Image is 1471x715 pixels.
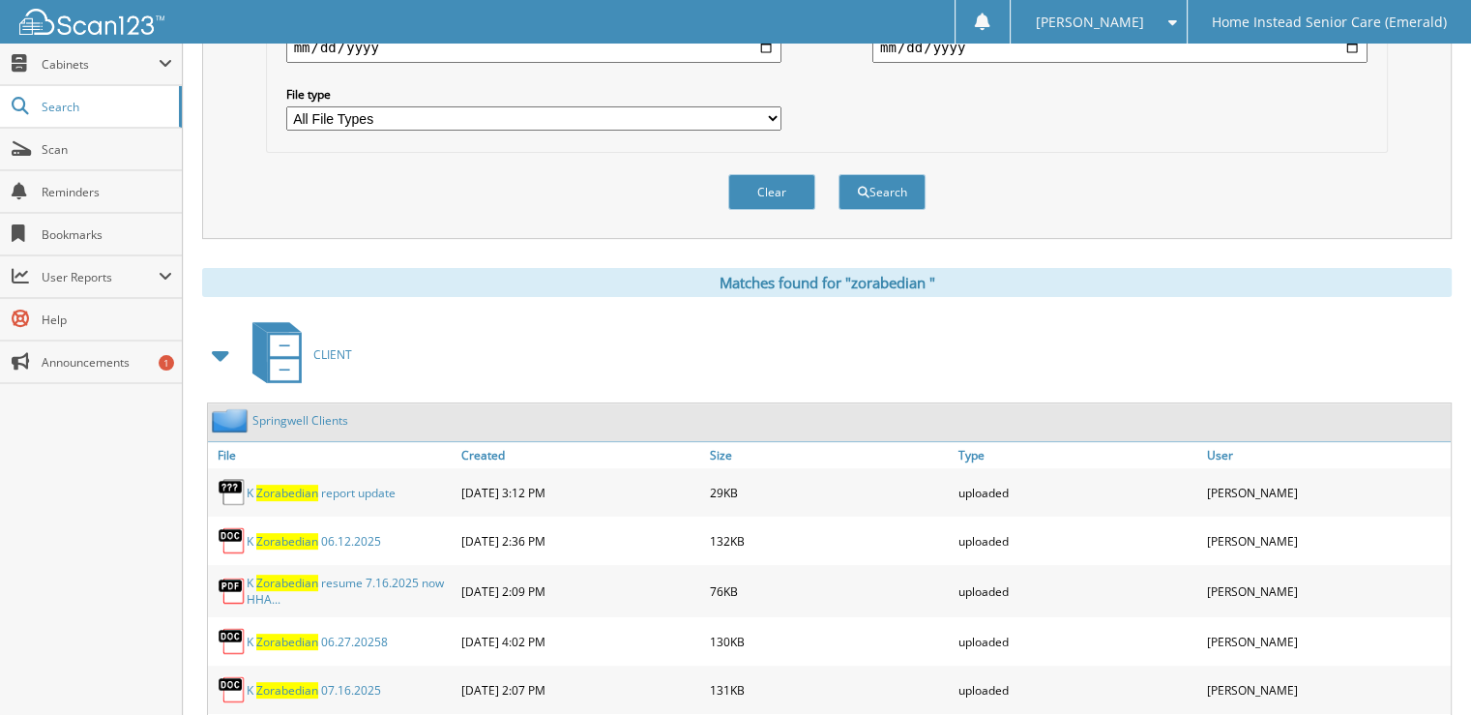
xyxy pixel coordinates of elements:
[838,174,926,210] button: Search
[42,312,172,328] span: Help
[19,9,164,35] img: scan123-logo-white.svg
[247,682,381,699] a: K Zorabedian 07.16.2025
[286,32,781,63] input: start
[1035,16,1143,28] span: [PERSON_NAME]
[42,226,172,243] span: Bookmarks
[42,141,172,158] span: Scan
[218,577,247,606] img: PDF.png
[218,526,247,555] img: DOC.png
[705,570,954,612] div: 76KB
[256,634,318,650] span: Z o r a b e d i a n
[218,627,247,656] img: DOC.png
[456,442,705,468] a: Created
[1202,570,1451,612] div: [PERSON_NAME]
[256,682,318,699] span: Z o r a b e d i a n
[1202,670,1451,709] div: [PERSON_NAME]
[705,670,954,709] div: 131KB
[256,575,318,591] span: Z o r a b e d i a n
[456,521,705,560] div: [DATE] 2:36 PM
[954,521,1202,560] div: uploaded
[247,634,388,650] a: K Zorabedian 06.27.20258
[218,675,247,704] img: DOC.png
[247,533,381,550] a: K Zorabedian 06.12.2025
[212,408,252,432] img: folder2.png
[456,570,705,612] div: [DATE] 2:09 PM
[1202,622,1451,661] div: [PERSON_NAME]
[872,32,1368,63] input: end
[256,485,318,501] span: Z o r a b e d i a n
[241,316,352,393] a: CLIENT
[705,473,954,512] div: 29KB
[728,174,815,210] button: Clear
[1202,442,1451,468] a: User
[159,355,174,371] div: 1
[256,533,318,550] span: Z o r a b e d i a n
[954,473,1202,512] div: uploaded
[954,442,1202,468] a: Type
[456,622,705,661] div: [DATE] 4:02 PM
[42,269,159,285] span: User Reports
[705,622,954,661] div: 130KB
[1212,16,1447,28] span: Home Instead Senior Care (Emerald)
[247,485,396,501] a: K Zorabedian report update
[218,478,247,507] img: generic.png
[1202,521,1451,560] div: [PERSON_NAME]
[202,268,1452,297] div: Matches found for "zorabedian "
[456,670,705,709] div: [DATE] 2:07 PM
[456,473,705,512] div: [DATE] 3:12 PM
[252,412,348,429] a: Springwell Clients
[286,86,781,103] label: File type
[1202,473,1451,512] div: [PERSON_NAME]
[42,56,159,73] span: Cabinets
[42,354,172,371] span: Announcements
[954,570,1202,612] div: uploaded
[247,575,452,608] a: K Zorabedian resume 7.16.2025 now HHA...
[42,184,172,200] span: Reminders
[208,442,456,468] a: File
[705,521,954,560] div: 132KB
[42,99,169,115] span: Search
[954,622,1202,661] div: uploaded
[313,346,352,363] span: C L I E N T
[705,442,954,468] a: Size
[954,670,1202,709] div: uploaded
